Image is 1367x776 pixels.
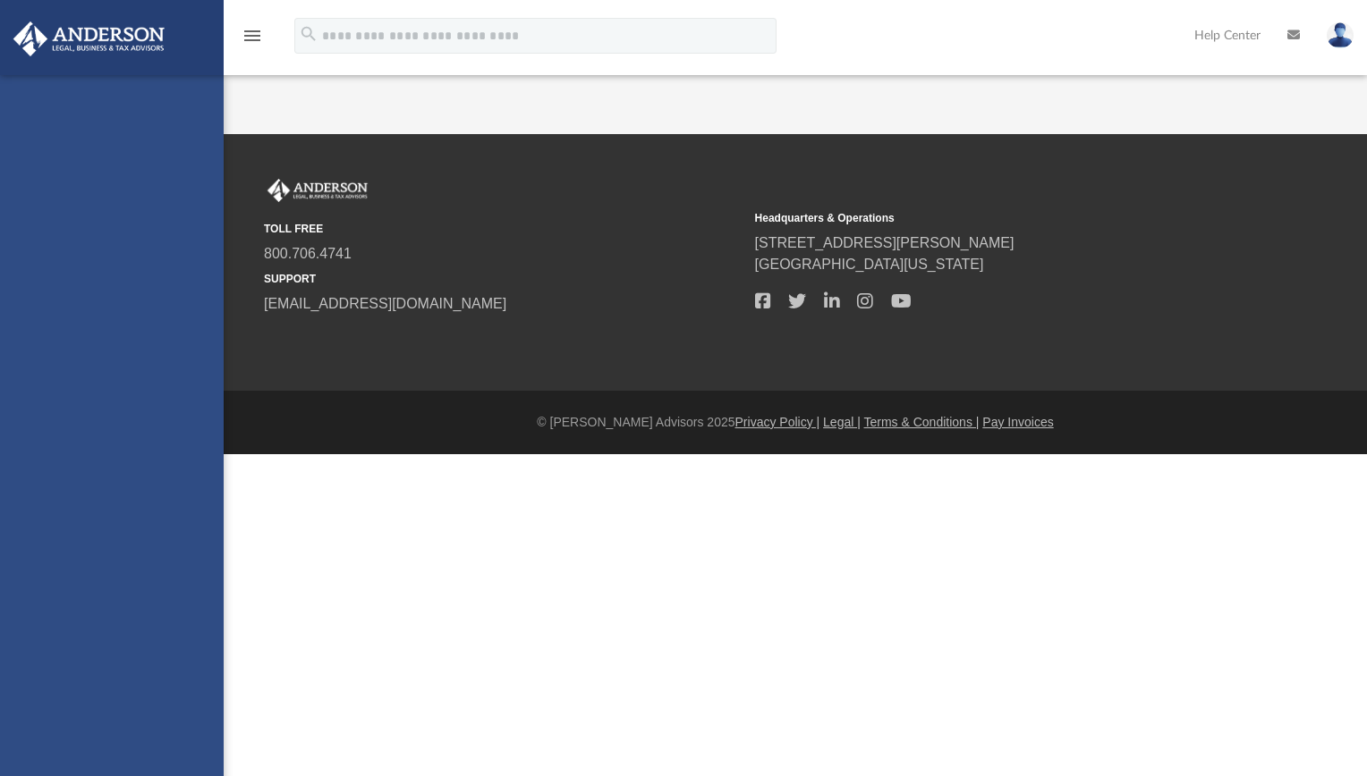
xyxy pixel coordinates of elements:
small: SUPPORT [264,271,743,287]
i: menu [242,25,263,46]
a: Privacy Policy | [735,415,820,429]
a: [EMAIL_ADDRESS][DOMAIN_NAME] [264,296,506,311]
a: [STREET_ADDRESS][PERSON_NAME] [755,235,1015,250]
a: Terms & Conditions | [864,415,980,429]
small: TOLL FREE [264,221,743,237]
img: User Pic [1327,22,1354,48]
a: Legal | [823,415,861,429]
a: 800.706.4741 [264,246,352,261]
img: Anderson Advisors Platinum Portal [8,21,170,56]
a: Pay Invoices [982,415,1053,429]
a: menu [242,34,263,46]
small: Headquarters & Operations [755,210,1234,226]
div: © [PERSON_NAME] Advisors 2025 [224,413,1367,432]
img: Anderson Advisors Platinum Portal [264,179,371,202]
a: [GEOGRAPHIC_DATA][US_STATE] [755,257,984,272]
i: search [299,24,318,44]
